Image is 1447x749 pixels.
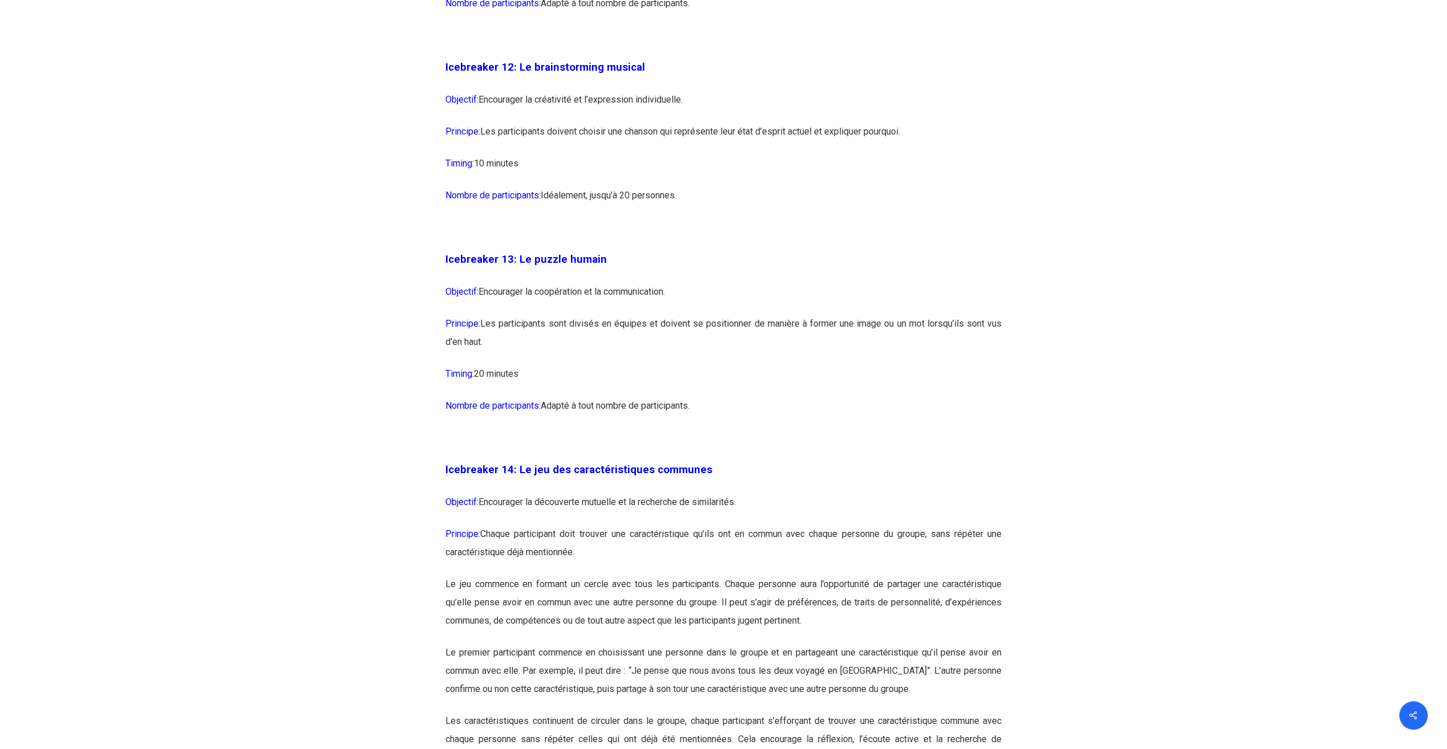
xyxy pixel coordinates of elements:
span: Nombre de participants: [445,190,541,201]
p: 20 minutes [445,365,1002,397]
span: Icebreaker 12: Le brainstorming musical [445,61,645,74]
span: Icebreaker 14: Le jeu des caractéristiques communes [445,463,712,476]
p: Chaque participant doit trouver une caractéristique qu’ils ont en commun avec chaque personne du ... [445,525,1002,575]
p: Idéalement, jusqu’à 20 personnes. [445,186,1002,218]
span: Principe: [445,126,480,137]
p: Le jeu commence en formant un cercle avec tous les participants. Chaque personne aura l’opportuni... [445,575,1002,644]
span: Principe: [445,318,480,329]
span: Objectif: [445,94,479,105]
span: Timing: [445,368,474,379]
p: Encourager la coopération et la communication. [445,283,1002,315]
span: Objectif: [445,286,479,297]
p: 10 minutes [445,154,1002,186]
span: Nombre de participants: [445,400,541,411]
p: Les participants sont divisés en équipes et doivent se positionner de manière à former une image ... [445,315,1002,365]
p: Encourager la découverte mutuelle et la recherche de similarités. [445,493,1002,525]
span: Objectif: [445,496,479,507]
span: Icebreaker 13: Le puzzle humain [445,253,607,266]
p: Adapté à tout nombre de participants. [445,397,1002,429]
p: Les participants doivent choisir une chanson qui représente leur état d’esprit actuel et explique... [445,123,1002,154]
p: Le premier participant commence en choisissant une personne dans le groupe et en partageant une c... [445,644,1002,712]
p: Encourager la créativité et l’expression individuelle. [445,91,1002,123]
span: Principe: [445,528,480,539]
span: Timing: [445,158,474,169]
